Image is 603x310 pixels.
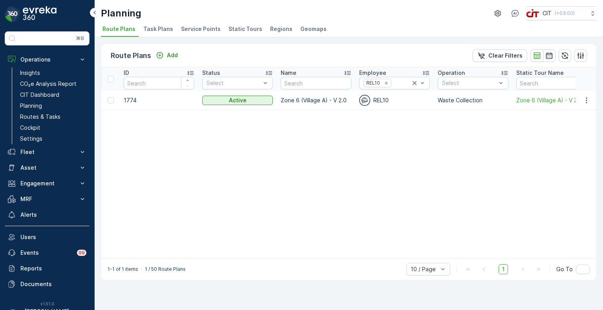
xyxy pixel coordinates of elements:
[20,211,86,219] p: Alerts
[300,25,327,33] span: Geomaps
[17,111,90,122] a: Routes & Tasks
[17,100,90,111] a: Planning
[101,7,141,20] p: Planning
[17,78,90,89] a: CO₂e Analysis Report
[181,25,221,33] span: Service Points
[438,69,465,77] p: Operation
[5,160,90,176] button: Asset
[20,113,60,121] p: Routes & Tasks
[516,77,587,89] input: Search
[20,249,72,257] p: Events
[543,9,552,17] p: CIT
[102,25,135,33] span: Route Plans
[5,207,90,223] a: Alerts
[20,233,86,241] p: Users
[359,95,430,106] div: REL10
[17,122,90,133] a: Cockpit
[359,69,386,77] p: Employee
[20,179,74,187] p: Engagement
[79,250,85,256] p: 99
[206,79,261,87] p: Select
[526,9,539,18] img: cit-logo_pOk6rL0.png
[5,6,20,22] img: logo
[516,69,564,77] p: Static Tour Name
[281,96,351,104] p: Zone 6 (Village A) - V 2.0
[202,96,273,105] button: Active
[5,191,90,207] button: MRF
[111,50,151,61] p: Route Plans
[359,95,370,106] img: svg%3e
[364,79,381,87] div: REL10
[76,35,84,42] p: ⌘B
[124,96,194,104] p: 1774
[108,266,138,272] p: 1-1 of 1 items
[124,69,129,77] p: ID
[442,79,496,87] p: Select
[20,135,42,143] p: Settings
[5,276,90,292] a: Documents
[270,25,292,33] span: Regions
[17,89,90,100] a: CIT Dashboard
[382,80,391,86] div: Remove REL10
[488,52,523,60] p: Clear Filters
[20,195,74,203] p: MRF
[499,264,508,274] span: 1
[5,52,90,67] button: Operations
[5,144,90,160] button: Fleet
[5,229,90,245] a: Users
[20,148,74,156] p: Fleet
[5,176,90,191] button: Engagement
[17,67,90,78] a: Insights
[20,91,59,99] p: CIT Dashboard
[281,69,296,77] p: Name
[438,96,508,104] p: Waste Collection
[20,80,77,88] p: CO₂e Analysis Report
[20,124,40,132] p: Cockpit
[473,49,527,62] button: Clear Filters
[20,280,86,288] p: Documents
[228,25,262,33] span: Static Tours
[124,77,194,89] input: Search
[5,245,90,261] a: Events99
[167,51,178,59] p: Add
[5,301,90,306] span: v 1.51.0
[108,97,114,103] div: Toggle Row Selected
[143,25,173,33] span: Task Plans
[17,133,90,144] a: Settings
[526,6,597,20] button: CIT(+03:00)
[23,6,57,22] img: logo_dark-DEwI_e13.png
[516,96,587,104] a: Zone 6 (Village A) - V 2.0
[281,77,351,89] input: Search
[20,102,42,110] p: Planning
[555,10,575,16] p: ( +03:00 )
[145,266,186,272] p: 1 / 50 Route Plans
[20,164,74,172] p: Asset
[20,69,40,77] p: Insights
[153,51,181,60] button: Add
[229,96,247,104] p: Active
[202,69,220,77] p: Status
[20,56,74,63] p: Operations
[5,261,90,276] a: Reports
[556,265,573,273] span: Go To
[20,265,86,272] p: Reports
